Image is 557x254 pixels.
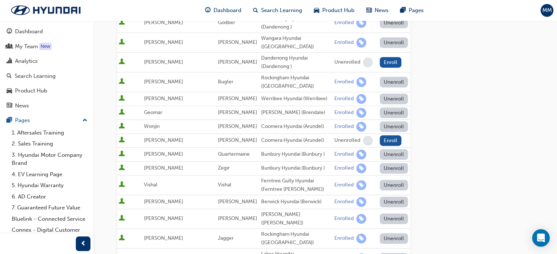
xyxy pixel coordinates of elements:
[334,79,353,86] div: Enrolled
[3,69,90,83] a: Search Learning
[380,94,408,104] button: Unenroll
[9,149,90,169] a: 3. Hyundai Motor Company Brand
[9,127,90,139] a: 1. Aftersales Training
[261,54,331,71] div: Dandenong Hyundai (Dandenong )
[253,6,258,15] span: search-icon
[144,59,183,65] span: [PERSON_NAME]
[119,181,125,189] span: User is active
[119,95,125,102] span: User is active
[356,234,366,243] span: learningRecordVerb_ENROLL-icon
[261,198,331,206] div: Berwick Hyundai (Berwick)
[356,38,366,48] span: learningRecordVerb_ENROLL-icon
[380,121,408,132] button: Unenroll
[3,99,90,113] a: News
[218,79,233,85] span: Bugler
[380,18,408,28] button: Unenroll
[261,6,302,15] span: Search Learning
[7,88,12,94] span: car-icon
[119,109,125,116] span: User is active
[9,213,90,225] a: Bluelink - Connected Service
[15,102,29,110] div: News
[144,235,183,241] span: [PERSON_NAME]
[334,123,353,130] div: Enrolled
[380,37,408,48] button: Unenroll
[144,165,183,171] span: [PERSON_NAME]
[261,95,331,103] div: Werribee Hyundai (Werribee)
[3,84,90,98] a: Product Hub
[144,95,183,102] span: [PERSON_NAME]
[541,4,553,17] button: MM
[218,235,234,241] span: Jagger
[7,103,12,109] span: news-icon
[144,79,183,85] span: [PERSON_NAME]
[15,116,30,125] div: Pages
[3,23,90,114] button: DashboardMy TeamAnalyticsSearch LearningProduct HubNews
[356,122,366,132] span: learningRecordVerb_ENROLL-icon
[261,177,331,193] div: Ferntree Gully Hyundai (Ferntree [PERSON_NAME])
[314,6,319,15] span: car-icon
[82,116,88,125] span: up-icon
[218,151,250,157] span: Quartermaine
[363,136,373,145] span: learningRecordVerb_NONE-icon
[4,3,88,18] img: Trak
[9,180,90,191] a: 5. Hyundai Warranty
[542,6,552,15] span: MM
[261,150,331,159] div: Bunbury Hyundai (Bunbury )
[261,211,331,227] div: [PERSON_NAME] ([PERSON_NAME])
[9,224,90,244] a: Connex - Digital Customer Experience Management
[144,109,162,115] span: Geomar
[15,57,38,65] div: Analytics
[380,233,408,244] button: Unenroll
[218,39,257,45] span: [PERSON_NAME]
[356,94,366,104] span: learningRecordVerb_ENROLL-icon
[218,165,230,171] span: Zegir
[356,197,366,207] span: learningRecordVerb_ENROLL-icon
[394,3,430,18] a: pages-iconPages
[334,109,353,116] div: Enrolled
[218,198,257,205] span: [PERSON_NAME]
[144,198,183,205] span: [PERSON_NAME]
[261,74,331,90] div: Rockingham Hyundai ([GEOGRAPHIC_DATA])
[3,114,90,127] button: Pages
[7,58,12,65] span: chart-icon
[356,108,366,118] span: learningRecordVerb_ENROLL-icon
[144,19,183,26] span: [PERSON_NAME]
[380,163,408,174] button: Unenroll
[119,39,125,46] span: User is active
[400,6,406,15] span: pages-icon
[199,3,247,18] a: guage-iconDashboard
[119,164,125,172] span: User is active
[39,43,52,50] div: Tooltip anchor
[380,57,402,68] button: Enroll
[218,215,257,221] span: [PERSON_NAME]
[375,6,389,15] span: News
[218,95,257,102] span: [PERSON_NAME]
[205,6,211,15] span: guage-icon
[334,198,353,205] div: Enrolled
[7,43,12,50] span: people-icon
[380,213,408,224] button: Unenroll
[356,214,366,224] span: learningRecordVerb_ENROLL-icon
[322,6,354,15] span: Product Hub
[334,215,353,222] div: Enrolled
[3,54,90,68] a: Analytics
[380,107,408,118] button: Unenroll
[81,239,86,249] span: prev-icon
[218,59,257,65] span: [PERSON_NAME]
[261,164,331,173] div: Bunbury Hyundai (Bunbury )
[334,235,353,242] div: Enrolled
[9,138,90,149] a: 2. Sales Training
[308,3,360,18] a: car-iconProduct Hub
[9,169,90,180] a: 4. EV Learning Page
[380,149,408,160] button: Unenroll
[119,235,125,242] span: User is active
[218,19,235,26] span: Godber
[366,6,372,15] span: news-icon
[144,151,183,157] span: [PERSON_NAME]
[144,215,183,221] span: [PERSON_NAME]
[356,77,366,87] span: learningRecordVerb_ENROLL-icon
[119,58,125,66] span: User is active
[15,72,56,80] div: Search Learning
[334,165,353,172] div: Enrolled
[409,6,424,15] span: Pages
